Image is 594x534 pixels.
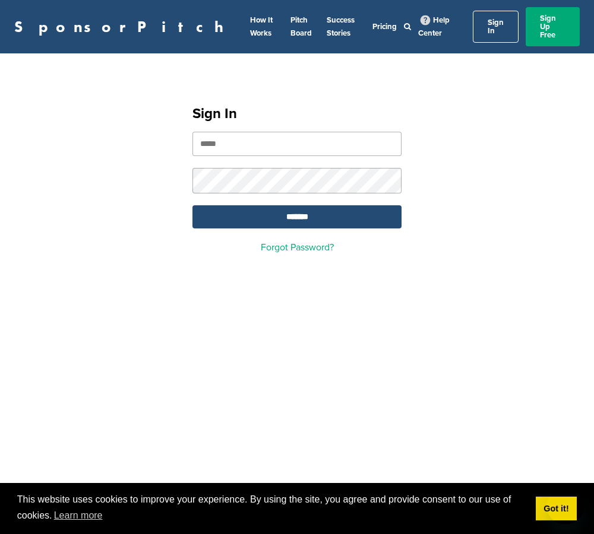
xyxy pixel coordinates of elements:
[526,7,580,46] a: Sign Up Free
[52,507,105,525] a: learn more about cookies
[473,11,519,43] a: Sign In
[192,103,402,125] h1: Sign In
[17,492,526,525] span: This website uses cookies to improve your experience. By using the site, you agree and provide co...
[261,241,334,253] a: Forgot Password?
[290,15,312,38] a: Pitch Board
[327,15,355,38] a: Success Stories
[546,487,584,525] iframe: Button to launch messaging window
[372,22,397,31] a: Pricing
[250,15,273,38] a: How It Works
[418,13,450,40] a: Help Center
[536,497,577,520] a: dismiss cookie message
[14,19,231,34] a: SponsorPitch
